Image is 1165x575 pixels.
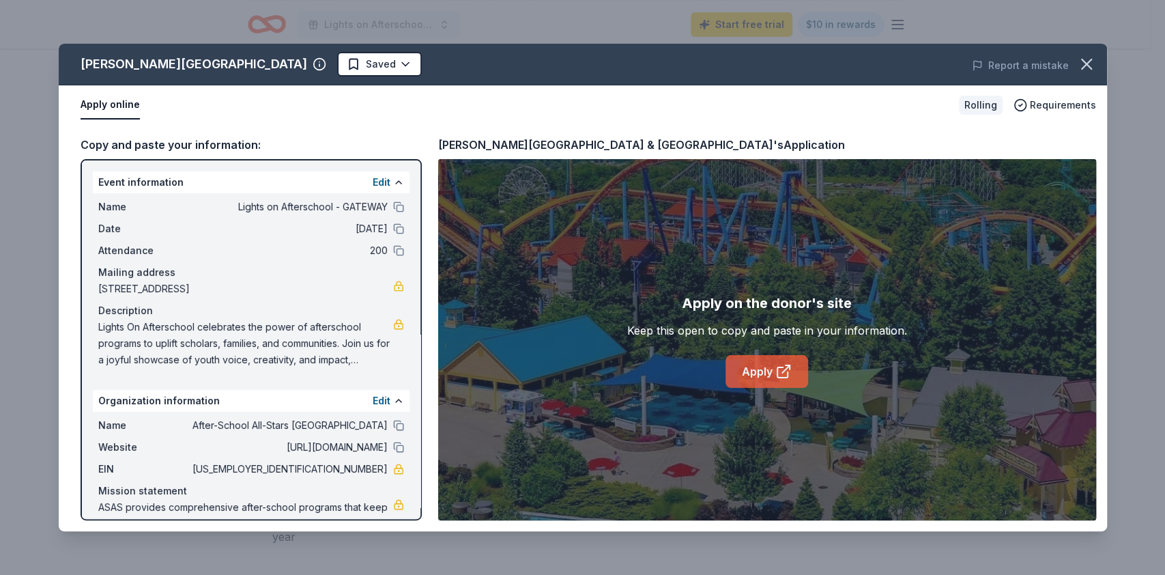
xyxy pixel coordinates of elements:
span: Lights On Afterschool celebrates the power of afterschool programs to uplift scholars, families, ... [98,319,393,368]
div: Event information [93,171,409,193]
span: Lights on Afterschool - GATEWAY [190,199,388,215]
span: EIN [98,461,190,477]
div: Apply on the donor's site [682,292,852,314]
button: Edit [373,393,390,409]
span: [STREET_ADDRESS] [98,281,393,297]
div: Rolling [959,96,1003,115]
div: [PERSON_NAME][GEOGRAPHIC_DATA] [81,53,307,75]
a: Apply [725,355,808,388]
div: Mission statement [98,483,404,499]
span: Saved [366,56,396,72]
div: Mailing address [98,264,404,281]
span: Website [98,439,190,455]
div: Keep this open to copy and paste in your information. [627,322,907,339]
div: [PERSON_NAME][GEOGRAPHIC_DATA] & [GEOGRAPHIC_DATA]'s Application [438,136,845,154]
span: ASAS provides comprehensive after-school programs that keep children safe and help them succeed i... [98,499,393,532]
span: Name [98,417,190,434]
span: After-School All-Stars [GEOGRAPHIC_DATA] [190,417,388,434]
div: Organization information [93,390,409,412]
div: Copy and paste your information: [81,136,422,154]
button: Apply online [81,91,140,120]
span: Name [98,199,190,215]
button: Requirements [1013,97,1096,113]
div: Description [98,303,404,319]
span: [DATE] [190,221,388,237]
span: Attendance [98,242,190,259]
button: Saved [337,52,422,76]
button: Report a mistake [972,57,1069,74]
button: Edit [373,174,390,191]
span: [URL][DOMAIN_NAME] [190,439,388,455]
span: Date [98,221,190,237]
span: 200 [190,242,388,259]
span: [US_EMPLOYER_IDENTIFICATION_NUMBER] [190,461,388,477]
span: Requirements [1030,97,1096,113]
